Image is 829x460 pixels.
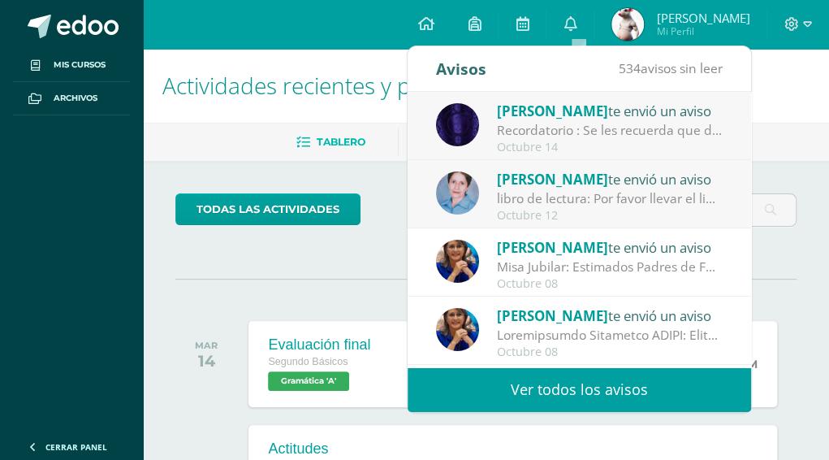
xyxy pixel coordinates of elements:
[497,141,723,154] div: Octubre 14
[317,136,365,148] span: Tablero
[13,82,130,115] a: Archivos
[611,8,644,41] img: 86ba34b4462e245aa7495bdb45b1f922.png
[195,351,218,371] div: 14
[436,46,486,91] div: Avisos
[175,193,361,225] a: todas las Actividades
[497,121,723,140] div: Recordatorio : Se les recuerda que deben completar su evaluación en la plataforma de richmond que...
[268,356,348,367] span: Segundo Básicos
[54,59,106,72] span: Mis cursos
[408,367,751,412] a: Ver todos los avisos
[497,170,608,189] span: [PERSON_NAME]
[497,237,723,258] div: te envió un aviso
[195,340,218,351] div: MAR
[497,102,608,120] span: [PERSON_NAME]
[497,345,723,359] div: Octubre 08
[13,49,130,82] a: Mis cursos
[268,371,349,391] span: Gramática 'A'
[497,209,723,223] div: Octubre 12
[497,326,723,345] div: Indicaciones Excursión IRTRA: Guatemala, 07 de octubre de 2025 Estimados Padres de Familia: De an...
[619,59,641,77] span: 534
[497,168,723,189] div: te envió un aviso
[268,440,353,458] div: Actitudes
[497,306,608,325] span: [PERSON_NAME]
[268,336,370,354] div: Evaluación final
[436,308,479,351] img: 5d6f35d558c486632aab3bda9a330e6b.png
[497,238,608,257] span: [PERSON_NAME]
[436,171,479,215] img: 044c0162fa7e0f0b4b3ccbd14fd12260.png
[54,92,97,105] span: Archivos
[436,240,479,283] img: 5d6f35d558c486632aab3bda9a330e6b.png
[497,277,723,291] div: Octubre 08
[497,100,723,121] div: te envió un aviso
[497,305,723,326] div: te envió un aviso
[619,59,723,77] span: avisos sin leer
[656,10,749,26] span: [PERSON_NAME]
[162,70,492,101] span: Actividades recientes y próximas
[497,189,723,208] div: libro de lectura: Por favor llevar el libro de lectura, el 13/10/25 tienen evaluación de bloque, ...
[656,24,749,38] span: Mi Perfil
[436,103,479,146] img: 31877134f281bf6192abd3481bfb2fdd.png
[45,441,107,453] span: Cerrar panel
[497,258,723,276] div: Misa Jubilar: Estimados Padres de Familia de Cuarto Primaria hasta Quinto Bachillerato: Bendicion...
[296,129,365,155] a: Tablero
